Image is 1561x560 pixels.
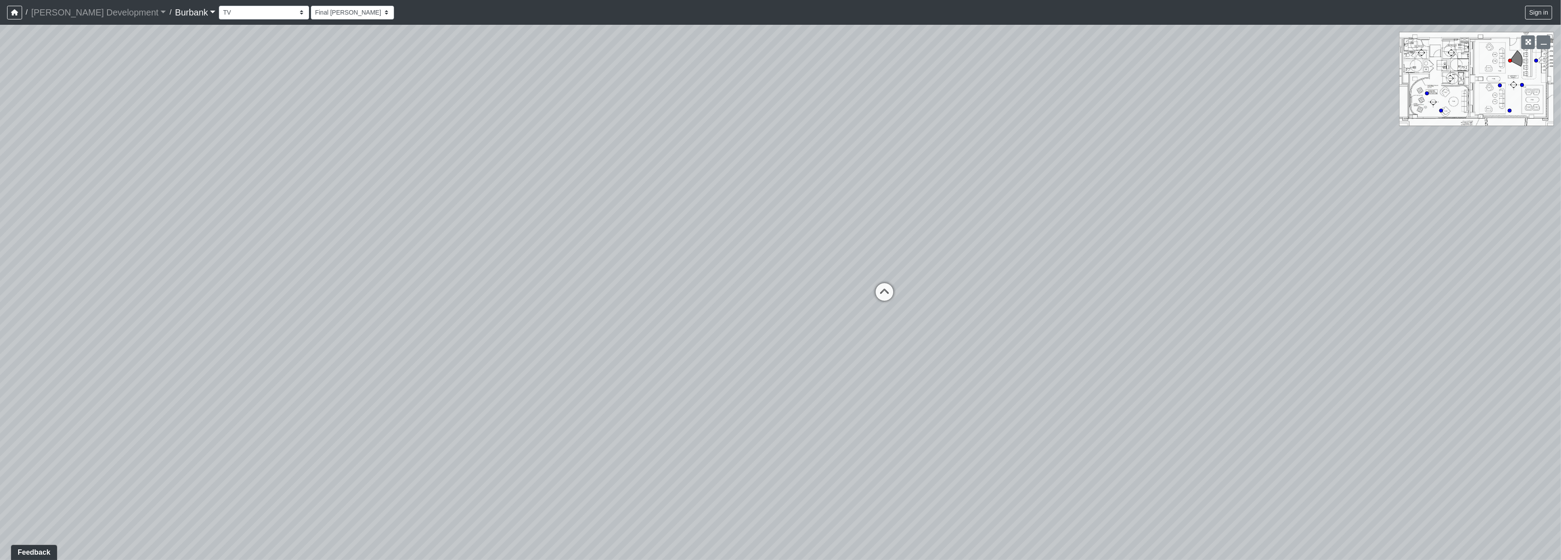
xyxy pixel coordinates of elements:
span: / [22,4,31,21]
button: Sign in [1525,6,1552,19]
a: Burbank [175,4,216,21]
a: [PERSON_NAME] Development [31,4,166,21]
span: / [166,4,175,21]
iframe: Ybug feedback widget [7,542,59,560]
